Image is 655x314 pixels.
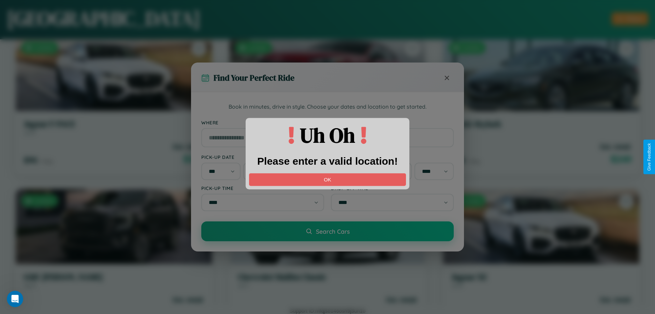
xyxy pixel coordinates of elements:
[316,228,350,235] span: Search Cars
[331,185,454,191] label: Drop-off Time
[201,120,454,125] label: Where
[201,103,454,111] p: Book in minutes, drive in style. Choose your dates and location to get started.
[214,72,294,83] h3: Find Your Perfect Ride
[201,154,324,160] label: Pick-up Date
[331,154,454,160] label: Drop-off Date
[201,185,324,191] label: Pick-up Time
